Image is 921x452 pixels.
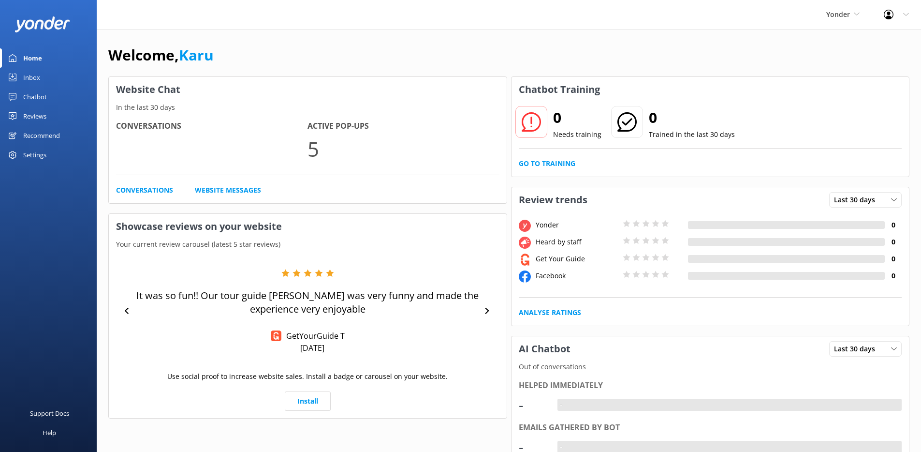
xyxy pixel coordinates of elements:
a: Go to Training [519,158,575,169]
h4: 0 [885,254,902,264]
h3: Showcase reviews on your website [109,214,507,239]
img: yonder-white-logo.png [15,16,70,32]
p: GetYourGuide T [281,331,345,341]
div: Inbox [23,68,40,87]
h4: 0 [885,237,902,247]
h3: AI Chatbot [512,336,578,362]
div: Yonder [533,220,620,230]
div: - [557,399,565,411]
h3: Review trends [512,187,595,212]
h4: 0 [885,220,902,230]
div: Reviews [23,106,46,126]
a: Install [285,392,331,411]
p: 5 [307,133,499,165]
p: In the last 30 days [109,102,507,113]
h3: Chatbot Training [512,77,607,102]
p: Use social proof to increase website sales. Install a badge or carousel on your website. [167,371,448,382]
a: Karu [179,45,214,65]
p: [DATE] [300,343,324,353]
p: Needs training [553,129,601,140]
h2: 0 [649,106,735,129]
div: Helped immediately [519,379,902,392]
span: Last 30 days [834,195,881,205]
p: Your current review carousel (latest 5 star reviews) [109,239,507,250]
div: Chatbot [23,87,47,106]
div: Settings [23,145,46,165]
div: Emails gathered by bot [519,422,902,434]
p: Out of conversations [512,362,909,372]
a: Website Messages [195,185,261,196]
p: It was so fun!! Our tour guide [PERSON_NAME] was very funny and made the experience very enjoyable [135,289,480,316]
div: Support Docs [30,404,69,423]
h4: Active Pop-ups [307,120,499,133]
img: Get Your Guide Reviews [271,331,281,341]
a: Analyse Ratings [519,307,581,318]
span: Yonder [826,10,850,19]
h4: 0 [885,271,902,281]
div: Heard by staff [533,237,620,247]
h3: Website Chat [109,77,507,102]
div: Help [43,423,56,442]
h1: Welcome, [108,44,214,67]
div: Facebook [533,271,620,281]
div: Recommend [23,126,60,145]
span: Last 30 days [834,344,881,354]
h2: 0 [553,106,601,129]
div: - [519,393,548,417]
h4: Conversations [116,120,307,133]
a: Conversations [116,185,173,196]
div: Home [23,48,42,68]
div: Get Your Guide [533,254,620,264]
p: Trained in the last 30 days [649,129,735,140]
